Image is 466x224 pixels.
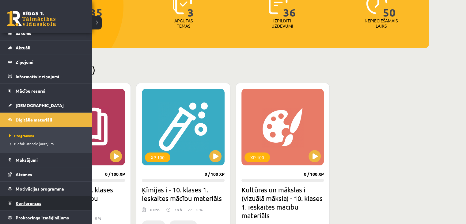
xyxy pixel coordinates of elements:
[16,186,64,191] span: Motivācijas programma
[16,102,64,108] span: [DEMOGRAPHIC_DATA]
[16,117,52,122] span: Digitālie materiāli
[16,69,84,83] legend: Informatīvie ziņojumi
[16,200,41,206] span: Konferences
[8,153,84,167] a: Maksājumi
[241,185,324,220] h2: Kultūras un mākslas i (vizuālā māksla) - 10. klases 1. ieskaites mācību materiāls
[7,11,56,26] a: Rīgas 1. Tālmācības vidusskola
[145,153,170,162] div: XP 100
[8,167,84,181] a: Atzīmes
[8,182,84,196] a: Motivācijas programma
[142,185,224,203] h2: Ķīmijas i - 10. klases 1. ieskaites mācību materiāls
[8,133,86,138] a: Programma
[16,45,30,50] span: Aktuāli
[150,207,160,216] div: 6 uzd.
[196,207,203,212] p: 0 %
[8,141,55,146] span: Biežāk uzdotie jautājumi
[16,153,84,167] legend: Maksājumi
[8,98,84,112] a: [DEMOGRAPHIC_DATA]
[270,18,294,29] p: Izpildīti uzdevumi
[172,18,195,29] p: Apgūtās tēmas
[8,84,84,98] a: Mācību resursi
[16,30,31,36] span: Sākums
[8,196,84,210] a: Konferences
[8,41,84,55] a: Aktuāli
[244,153,270,162] div: XP 100
[8,141,86,146] a: Biežāk uzdotie jautājumi
[16,88,45,94] span: Mācību resursi
[365,18,398,29] p: Nepieciešamais laiks
[95,215,101,221] p: 0 %
[16,172,32,177] span: Atzīmes
[16,55,84,69] legend: Ziņojumi
[8,113,84,127] a: Digitālie materiāli
[8,133,34,138] span: Programma
[16,215,69,220] span: Proktoringa izmēģinājums
[37,64,429,75] h2: Pieejamie (3)
[8,26,84,40] a: Sākums
[8,69,84,83] a: Informatīvie ziņojumi
[175,207,182,212] p: 18 h
[8,55,84,69] a: Ziņojumi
